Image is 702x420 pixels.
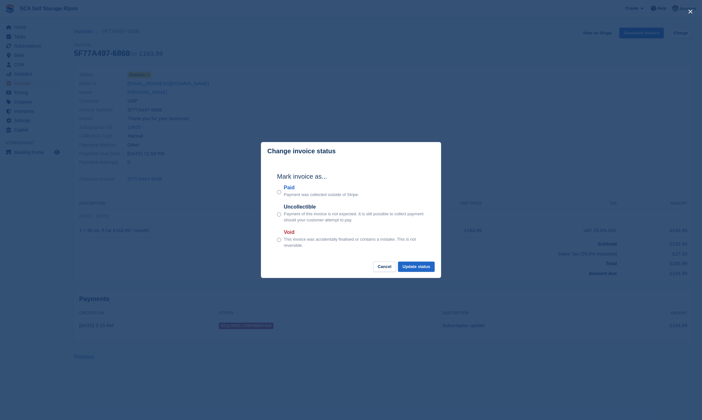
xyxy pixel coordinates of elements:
[284,192,359,198] p: Payment was collected outside of Stripe.
[267,147,336,155] p: Change invoice status
[277,172,425,181] h2: Mark invoice as...
[398,262,435,272] button: Update status
[284,184,359,192] label: Paid
[284,203,425,211] label: Uncollectible
[284,211,425,223] p: Payment of this invoice is not expected. It is still possible to collect payment should your cust...
[685,6,696,17] button: close
[373,262,396,272] button: Cancel
[284,228,425,236] label: Void
[284,236,425,249] p: This invoice was accidentally finalised or contains a mistake. This is not reversible.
